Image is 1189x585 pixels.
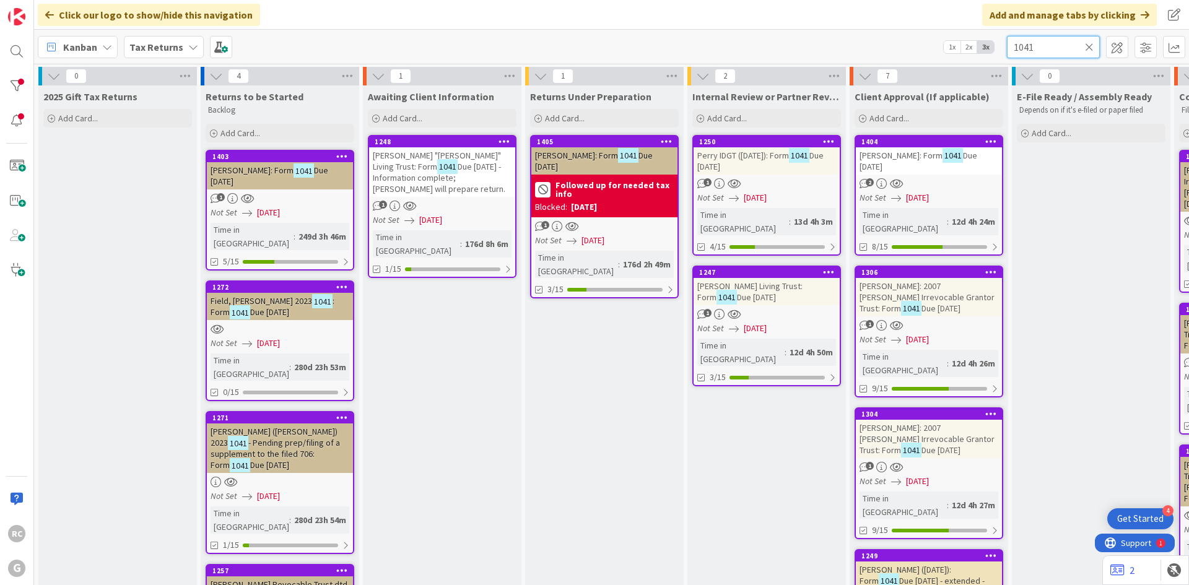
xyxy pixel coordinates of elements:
div: Time in [GEOGRAPHIC_DATA] [535,251,618,278]
span: 1 [379,201,387,209]
span: : [294,230,295,243]
span: 1 [217,193,225,201]
div: 176d 8h 6m [462,237,512,251]
span: : Form [211,295,334,318]
mark: 1041 [789,148,809,162]
span: Add Card... [545,113,585,124]
i: Not Set [860,334,886,345]
div: Blocked: [535,201,567,214]
div: 1250Perry IDGT ([DATE]): Form1041Due [DATE] [694,136,840,175]
span: 1 [866,462,874,470]
a: 2 [1110,563,1135,578]
mark: 1041 [230,458,250,472]
div: 1247[PERSON_NAME] Living Trust: Form1041Due [DATE] [694,267,840,305]
span: Due [DATE] - Information complete; [PERSON_NAME] will prepare return. [373,161,505,194]
div: 1403 [212,152,353,161]
span: : [785,345,786,359]
div: 1405[PERSON_NAME]: Form1041Due [DATE] [531,136,677,175]
div: 13d 4h 3m [791,215,836,228]
span: Add Card... [58,113,98,124]
span: [DATE] [906,191,929,204]
span: 3/15 [547,283,564,296]
div: [DATE] [571,201,597,214]
span: Due [DATE] [697,150,824,172]
div: 1250 [694,136,840,147]
span: 4 [228,69,249,84]
div: 1257 [207,565,353,576]
span: 2 [715,69,736,84]
span: 5/15 [223,255,239,268]
mark: 1041 [230,305,250,319]
p: Backlog [208,105,352,115]
b: Tax Returns [129,41,183,53]
span: [DATE] [906,475,929,488]
span: : [789,215,791,228]
a: 1272Field, [PERSON_NAME] 20231041: Form1041Due [DATE]Not Set[DATE]Time in [GEOGRAPHIC_DATA]:280d ... [206,280,354,401]
div: 1306 [861,268,1002,277]
span: [DATE] [744,322,767,335]
span: Returns Under Preparation [530,90,651,103]
div: Time in [GEOGRAPHIC_DATA] [860,492,947,519]
span: 1 [703,178,712,186]
span: 1 [552,69,573,84]
mark: 1041 [901,301,921,315]
b: Followed up for needed tax info [555,181,674,198]
i: Not Set [697,323,724,334]
div: 1304[PERSON_NAME]: 2007 [PERSON_NAME] Irrevocable Grantor Trust: Form1041Due [DATE] [856,409,1002,458]
span: 3x [977,41,994,53]
span: 1 [541,221,549,229]
div: Open Get Started checklist, remaining modules: 4 [1107,508,1174,529]
span: 2x [960,41,977,53]
span: [DATE] [257,490,280,503]
span: : [289,360,291,374]
span: 1 [703,309,712,317]
span: : [947,357,949,370]
span: [DATE] [257,337,280,350]
span: 1/15 [223,539,239,552]
span: 9/15 [872,524,888,537]
span: Due [DATE] [860,150,977,172]
i: Not Set [535,235,562,246]
div: 176d 2h 49m [620,258,674,271]
div: 1405 [537,137,677,146]
div: 1271 [207,412,353,423]
i: Not Set [211,490,237,501]
span: [PERSON_NAME] ([PERSON_NAME]) 2023 [211,426,338,448]
span: [DATE] [744,191,767,204]
span: 4/15 [710,240,726,253]
span: 2025 Gift Tax Returns [43,90,137,103]
span: 1 [866,320,874,328]
span: 0 [66,69,87,84]
div: 280d 23h 53m [291,360,349,374]
div: Add and manage tabs by clicking [982,4,1157,26]
span: Due [DATE] [921,444,960,456]
div: 12d 4h 24m [949,215,998,228]
div: 1403[PERSON_NAME]: Form1041Due [DATE] [207,151,353,189]
span: 8/15 [872,240,888,253]
p: Depends on if it's e-filed or paper filed [1019,105,1163,115]
mark: 1041 [943,148,963,162]
span: Due [DATE] [921,303,960,314]
div: 1306[PERSON_NAME]: 2007 [PERSON_NAME] Irrevocable Grantor Trust: Form1041Due [DATE] [856,267,1002,316]
div: 1248[PERSON_NAME] "[PERSON_NAME]" Living Trust: Form1041Due [DATE] - Information complete; [PERSO... [369,136,515,197]
span: Perry IDGT ([DATE]): Form [697,150,789,161]
mark: 1041 [437,159,458,173]
div: Click our logo to show/hide this navigation [38,4,260,26]
span: [PERSON_NAME] "[PERSON_NAME]" Living Trust: Form [373,150,501,172]
span: Field, [PERSON_NAME] 2023 [211,295,312,306]
div: Time in [GEOGRAPHIC_DATA] [373,230,460,258]
span: 2 [866,178,874,186]
span: 7 [877,69,898,84]
span: [DATE] [581,234,604,247]
span: [DATE] [257,206,280,219]
a: 1405[PERSON_NAME]: Form1041Due [DATE]Followed up for needed tax infoBlocked:[DATE]Not Set[DATE]Ti... [530,135,679,298]
a: 1250Perry IDGT ([DATE]): Form1041Due [DATE]Not Set[DATE]Time in [GEOGRAPHIC_DATA]:13d 4h 3m4/15 [692,135,841,256]
div: 1271[PERSON_NAME] ([PERSON_NAME]) 20231041- Pending prep/filing of a supplement to the filed 706:... [207,412,353,473]
div: Time in [GEOGRAPHIC_DATA] [860,208,947,235]
span: 0/15 [223,386,239,399]
span: 0 [1039,69,1060,84]
div: 1257 [212,566,353,575]
div: 1306 [856,267,1002,278]
div: 1250 [699,137,840,146]
div: Time in [GEOGRAPHIC_DATA] [211,353,289,381]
